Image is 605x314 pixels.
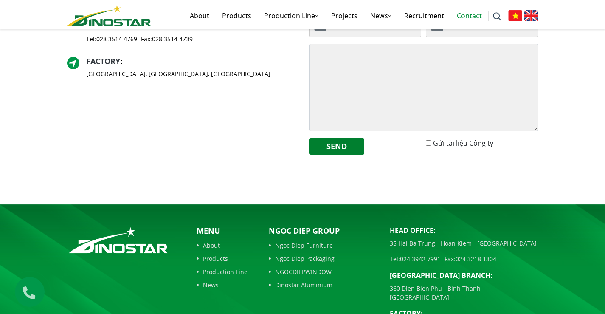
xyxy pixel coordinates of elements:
[152,35,193,43] a: 028 3514 4739
[258,2,325,29] a: Production Line
[390,239,538,248] p: 35 Hai Ba Trung - Hoan Kiem - [GEOGRAPHIC_DATA]
[67,225,169,255] img: logo_footer
[269,267,377,276] a: NGOCDIEPWINDOW
[216,2,258,29] a: Products
[325,2,364,29] a: Projects
[456,255,496,263] a: 024 3218 1304
[197,241,248,250] a: About
[86,34,242,43] p: Tel: - Fax:
[269,254,377,263] a: Ngoc Diep Packaging
[86,69,270,78] p: [GEOGRAPHIC_DATA], [GEOGRAPHIC_DATA], [GEOGRAPHIC_DATA]
[524,10,538,21] img: English
[197,225,248,237] p: Menu
[398,2,450,29] a: Recruitment
[400,255,441,263] a: 024 3942 7991
[493,12,501,21] img: search
[96,35,137,43] a: 028 3514 4769
[508,10,522,21] img: Tiếng Việt
[197,254,248,263] a: Products
[269,225,377,237] p: NGOC DIEP GROUP
[390,255,538,263] p: Tel: - Fax:
[390,225,538,235] p: Head Office:
[269,241,377,250] a: Ngoc Diep Furniture
[390,270,538,280] p: [GEOGRAPHIC_DATA] BRANCH:
[450,2,488,29] a: Contact
[86,57,270,66] h2: :
[197,280,248,289] a: News
[67,5,151,26] img: logo
[269,280,377,289] a: Dinostar Aluminium
[309,138,364,155] button: Send
[183,2,216,29] a: About
[364,2,398,29] a: News
[67,57,79,69] img: directer
[86,56,120,66] a: Factory
[433,138,493,148] label: Gửi tài liệu Công ty
[197,267,248,276] a: Production Line
[390,284,538,302] p: 360 Dien Bien Phu - Binh Thanh - [GEOGRAPHIC_DATA]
